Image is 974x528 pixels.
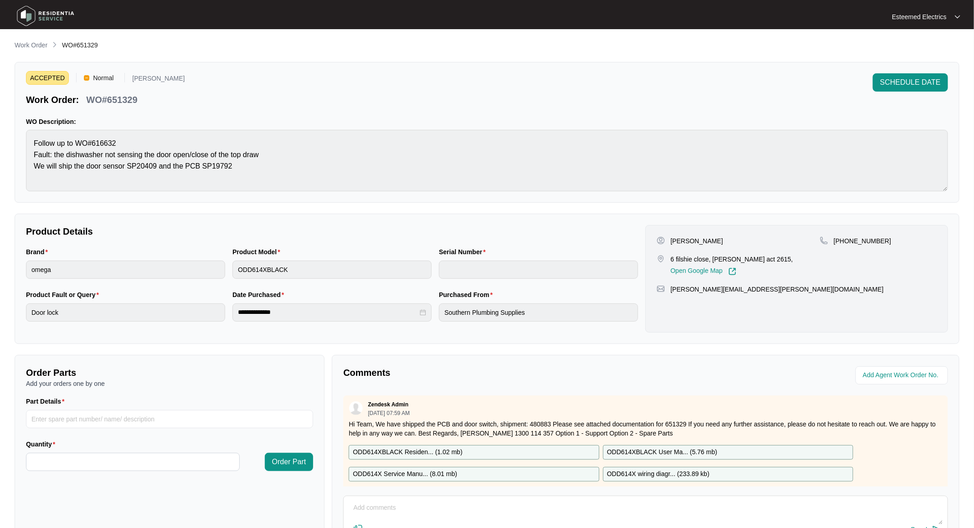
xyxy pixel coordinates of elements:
[238,308,418,317] input: Date Purchased
[873,73,948,92] button: SCHEDULE DATE
[26,93,79,106] p: Work Order:
[51,41,58,48] img: chevron-right
[368,401,408,408] p: Zendesk Admin
[439,290,496,299] label: Purchased From
[232,247,284,256] label: Product Model
[880,77,941,88] span: SCHEDULE DATE
[670,255,793,264] p: 6 filshie close, [PERSON_NAME] act 2615,
[132,75,185,85] p: [PERSON_NAME]
[26,247,52,256] label: Brand
[26,261,225,279] input: Brand
[607,447,717,457] p: ODD614XBLACK User Ma... ( 5.76 mb )
[820,236,828,245] img: map-pin
[26,410,313,428] input: Part Details
[670,236,723,246] p: [PERSON_NAME]
[657,255,665,263] img: map-pin
[349,420,943,438] p: Hi Team, We have shipped the PCB and door switch, shipment: 480883 Please see attached documentat...
[657,285,665,293] img: map-pin
[26,453,239,471] input: Quantity
[14,2,77,30] img: residentia service logo
[26,225,638,238] p: Product Details
[439,303,638,322] input: Purchased From
[670,267,736,276] a: Open Google Map
[86,93,137,106] p: WO#651329
[272,456,306,467] span: Order Part
[349,401,363,415] img: user.svg
[26,117,948,126] p: WO Description:
[26,290,103,299] label: Product Fault or Query
[26,379,313,388] p: Add your orders one by one
[368,410,410,416] p: [DATE] 07:59 AM
[26,397,68,406] label: Part Details
[62,41,98,49] span: WO#651329
[26,440,59,449] label: Quantity
[26,71,69,85] span: ACCEPTED
[13,41,49,51] a: Work Order
[353,469,457,479] p: ODD614X Service Manu... ( 8.01 mb )
[353,447,462,457] p: ODD614XBLACK Residen... ( 1.02 mb )
[84,75,89,81] img: Vercel Logo
[670,285,884,294] p: [PERSON_NAME][EMAIL_ADDRESS][PERSON_NAME][DOMAIN_NAME]
[26,130,948,191] textarea: Follow up to WO#616632 Fault: the dishwasher not sensing the door open/close of the top draw We w...
[439,261,638,279] input: Serial Number
[834,236,891,246] p: [PHONE_NUMBER]
[728,267,737,276] img: Link-External
[265,453,314,471] button: Order Part
[232,290,288,299] label: Date Purchased
[607,469,710,479] p: ODD614X wiring diagr... ( 233.89 kb )
[657,236,665,245] img: user-pin
[955,15,960,19] img: dropdown arrow
[89,71,117,85] span: Normal
[232,261,432,279] input: Product Model
[26,366,313,379] p: Order Parts
[863,370,943,381] input: Add Agent Work Order No.
[343,366,639,379] p: Comments
[15,41,47,50] p: Work Order
[439,247,489,256] label: Serial Number
[26,303,225,322] input: Product Fault or Query
[892,12,947,21] p: Esteemed Electrics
